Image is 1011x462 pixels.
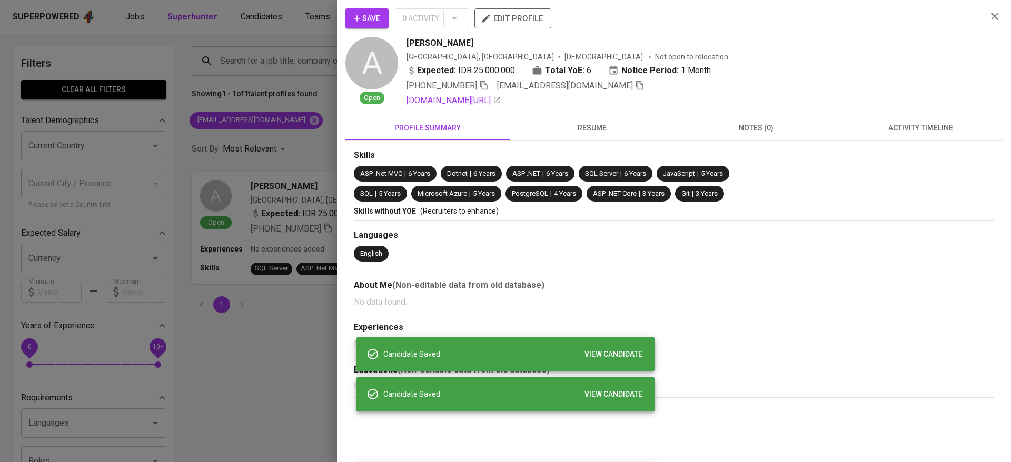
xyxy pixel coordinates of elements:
span: | [470,169,471,179]
span: [DEMOGRAPHIC_DATA] [564,52,645,62]
p: No data found. [354,380,994,393]
span: 5 Years [701,169,723,177]
span: | [469,189,471,199]
div: Candidate Saved [383,345,647,364]
span: | [639,189,640,199]
div: 1 Month [608,64,711,77]
span: Skills without YOE [354,207,416,215]
span: Microsoft Azure [418,189,467,197]
span: | [375,189,376,199]
span: [PHONE_NUMBER] [407,81,477,91]
span: [PERSON_NAME] [407,37,473,49]
span: (Recruiters to enhance) [420,207,499,215]
span: Open [360,93,384,103]
span: ASP .NET [512,169,540,177]
span: notes (0) [680,122,832,135]
span: 6 Years [546,169,568,177]
span: VIEW CANDIDATE [584,388,642,401]
span: 4 Years [554,189,576,197]
div: A [345,37,398,89]
span: [EMAIL_ADDRESS][DOMAIN_NAME] [497,81,633,91]
span: 6 Years [408,169,430,177]
button: edit profile [474,8,551,28]
div: IDR 25.000.000 [407,64,515,77]
span: activity timeline [845,122,996,135]
a: [DOMAIN_NAME][URL] [407,94,501,107]
span: 5 Years [379,189,401,197]
button: Save [345,8,389,28]
span: PostgreSQL [512,189,548,197]
span: Dotnet [447,169,468,177]
div: Languages [354,229,994,242]
span: Save [354,12,380,25]
b: Expected: [417,64,456,77]
div: Educations [354,364,994,376]
span: | [692,189,693,199]
span: SQL Server [585,169,618,177]
div: English [360,249,382,259]
span: JavaScript [663,169,695,177]
span: | [542,169,544,179]
span: | [404,169,406,179]
span: SQL [360,189,373,197]
span: VIEW CANDIDATE [584,348,642,361]
b: Notice Period: [621,64,679,77]
span: 6 [587,64,591,77]
span: edit profile [483,12,543,25]
b: Total YoE: [545,64,584,77]
span: resume [516,122,668,135]
p: No data found. [354,338,994,350]
span: 6 Years [624,169,646,177]
div: Experiences [354,322,994,334]
span: Git [681,189,690,197]
span: 6 Years [473,169,495,177]
span: ASP .Net MVC [360,169,402,177]
p: No data found. [354,296,994,308]
span: | [550,189,552,199]
span: 5 Years [473,189,495,197]
span: ASP .NET Core [593,189,637,197]
span: profile summary [352,122,503,135]
div: Skills [354,149,994,162]
a: edit profile [474,14,551,22]
p: Not open to relocation [655,52,728,62]
div: Candidate Saved [383,385,647,404]
div: About Me [354,279,994,292]
span: 3 Years [642,189,665,197]
div: [GEOGRAPHIC_DATA], [GEOGRAPHIC_DATA] [407,52,554,62]
span: | [620,169,622,179]
span: | [697,169,699,179]
b: (Non-editable data from old database) [392,280,544,290]
span: 3 Years [696,189,718,197]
